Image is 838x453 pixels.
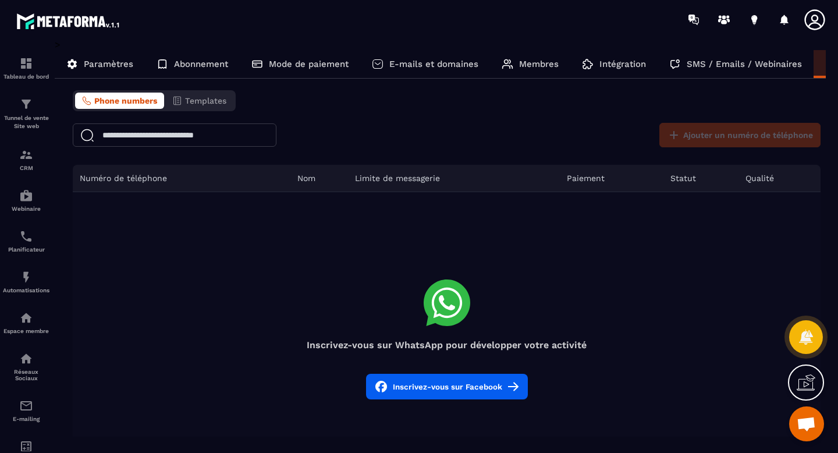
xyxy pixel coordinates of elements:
[3,89,49,139] a: formationformationTunnel de vente Site web
[19,189,33,203] img: automations
[3,302,49,343] a: automationsautomationsEspace membre
[687,59,802,69] p: SMS / Emails / Webinaires
[366,374,528,399] button: Inscrivez-vous sur Facebook
[663,165,738,192] th: Statut
[73,165,290,192] th: Numéro de téléphone
[348,165,560,192] th: Limite de messagerie
[3,416,49,422] p: E-mailing
[19,56,33,70] img: formation
[75,93,164,109] button: Phone numbers
[19,148,33,162] img: formation
[599,59,646,69] p: Intégration
[3,73,49,80] p: Tableau de bord
[290,165,348,192] th: Nom
[3,114,49,130] p: Tunnel de vente Site web
[519,59,559,69] p: Membres
[3,139,49,180] a: formationformationCRM
[389,59,478,69] p: E-mails et domaines
[3,206,49,212] p: Webinaire
[19,352,33,366] img: social-network
[73,339,821,351] h4: Inscrivez-vous sur WhatsApp pour développer votre activité
[3,165,49,171] p: CRM
[19,311,33,325] img: automations
[174,59,228,69] p: Abonnement
[3,221,49,261] a: schedulerschedulerPlanificateur
[19,229,33,243] img: scheduler
[3,390,49,431] a: emailemailE-mailing
[3,261,49,302] a: automationsautomationsAutomatisations
[16,10,121,31] img: logo
[789,406,824,441] div: Ouvrir le chat
[19,97,33,111] img: formation
[738,165,821,192] th: Qualité
[3,343,49,390] a: social-networksocial-networkRéseaux Sociaux
[3,48,49,89] a: formationformationTableau de bord
[185,96,226,105] span: Templates
[3,246,49,253] p: Planificateur
[165,93,233,109] button: Templates
[269,59,349,69] p: Mode de paiement
[3,287,49,293] p: Automatisations
[94,96,157,105] span: Phone numbers
[19,399,33,413] img: email
[3,328,49,334] p: Espace membre
[3,369,49,381] p: Réseaux Sociaux
[560,165,663,192] th: Paiement
[3,180,49,221] a: automationsautomationsWebinaire
[84,59,133,69] p: Paramètres
[19,270,33,284] img: automations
